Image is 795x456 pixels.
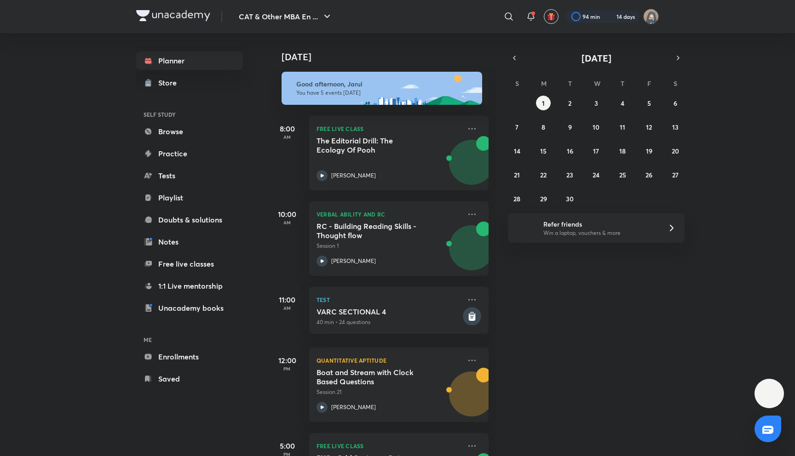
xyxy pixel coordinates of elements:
[317,388,461,396] p: Session 21
[317,318,461,326] p: 40 min • 24 questions
[510,143,524,158] button: September 14, 2025
[317,307,461,316] h5: VARC SECTIONAL 4
[672,147,679,155] abbr: September 20, 2025
[269,209,305,220] h5: 10:00
[605,12,615,21] img: streak
[642,96,657,110] button: September 5, 2025
[621,79,624,88] abbr: Thursday
[136,122,243,141] a: Browse
[510,191,524,206] button: September 28, 2025
[136,144,243,163] a: Practice
[513,194,520,203] abbr: September 28, 2025
[589,143,604,158] button: September 17, 2025
[563,96,577,110] button: September 2, 2025
[510,120,524,134] button: September 7, 2025
[615,167,630,182] button: September 25, 2025
[296,89,474,97] p: You have 5 events [DATE]
[317,440,461,451] p: FREE LIVE CLASS
[566,194,574,203] abbr: September 30, 2025
[331,257,376,265] p: [PERSON_NAME]
[536,191,551,206] button: September 29, 2025
[542,123,545,131] abbr: September 8, 2025
[589,167,604,182] button: September 24, 2025
[642,143,657,158] button: September 19, 2025
[136,10,210,23] a: Company Logo
[619,171,626,179] abbr: September 25, 2025
[542,99,545,108] abbr: September 1, 2025
[540,171,547,179] abbr: September 22, 2025
[540,147,547,155] abbr: September 15, 2025
[594,79,600,88] abbr: Wednesday
[672,123,679,131] abbr: September 13, 2025
[317,368,431,386] h5: Boat and Stream with Clock Based Questions
[620,123,625,131] abbr: September 11, 2025
[536,120,551,134] button: September 8, 2025
[567,147,573,155] abbr: September 16, 2025
[563,167,577,182] button: September 23, 2025
[547,12,555,21] img: avatar
[514,147,520,155] abbr: September 14, 2025
[317,294,461,305] p: Test
[296,80,474,88] h6: Good afternoon, Jarul
[568,79,572,88] abbr: Tuesday
[515,219,534,237] img: referral
[541,79,547,88] abbr: Monday
[317,355,461,366] p: Quantitative Aptitude
[136,74,243,92] a: Store
[615,120,630,134] button: September 11, 2025
[646,147,652,155] abbr: September 19, 2025
[764,388,775,399] img: ttu
[642,167,657,182] button: September 26, 2025
[269,123,305,134] h5: 8:00
[136,277,243,295] a: 1:1 Live mentorship
[269,440,305,451] h5: 5:00
[331,171,376,180] p: [PERSON_NAME]
[563,120,577,134] button: September 9, 2025
[136,233,243,251] a: Notes
[615,96,630,110] button: September 4, 2025
[594,99,598,108] abbr: September 3, 2025
[668,96,683,110] button: September 6, 2025
[136,211,243,229] a: Doubts & solutions
[619,147,626,155] abbr: September 18, 2025
[136,166,243,185] a: Tests
[317,242,461,250] p: Session 1
[317,222,431,240] h5: RC - Building Reading Skills - Thought flow
[563,191,577,206] button: September 30, 2025
[136,51,243,70] a: Planner
[536,167,551,182] button: September 22, 2025
[136,10,210,21] img: Company Logo
[536,143,551,158] button: September 15, 2025
[449,376,494,421] img: Avatar
[317,136,431,154] h5: The Editorial Drill: The Ecology Of Pooh
[269,134,305,140] p: AM
[158,77,182,88] div: Store
[515,79,519,88] abbr: Sunday
[269,294,305,305] h5: 11:00
[543,229,657,237] p: Win a laptop, vouchers & more
[269,366,305,371] p: PM
[282,72,482,105] img: afternoon
[589,96,604,110] button: September 3, 2025
[449,145,494,189] img: Avatar
[536,96,551,110] button: September 1, 2025
[563,143,577,158] button: September 16, 2025
[589,120,604,134] button: September 10, 2025
[593,123,599,131] abbr: September 10, 2025
[647,79,651,88] abbr: Friday
[668,120,683,134] button: September 13, 2025
[136,370,243,388] a: Saved
[668,167,683,182] button: September 27, 2025
[615,143,630,158] button: September 18, 2025
[449,230,494,274] img: Avatar
[645,171,652,179] abbr: September 26, 2025
[540,194,547,203] abbr: September 29, 2025
[582,52,611,64] span: [DATE]
[136,255,243,273] a: Free live classes
[674,99,677,108] abbr: September 6, 2025
[233,7,338,26] button: CAT & Other MBA En ...
[647,99,651,108] abbr: September 5, 2025
[593,147,599,155] abbr: September 17, 2025
[643,9,659,24] img: Jarul Jangid
[668,143,683,158] button: September 20, 2025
